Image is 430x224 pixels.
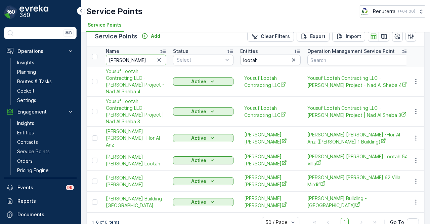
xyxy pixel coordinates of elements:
span: [PERSON_NAME] [PERSON_NAME] [244,195,297,209]
a: Nasser Ahmed Nasser Lootah -Hor Al Anz (Nasser 1 Building) [307,131,408,145]
div: Toggle Row Selected [92,135,97,141]
a: Yousuf Lootah Contracting LLC - Obaid Almheiri Project | Nad Al Sheba 3 [307,105,408,119]
div: Toggle Row Selected [92,158,97,163]
button: Engagement [4,105,77,119]
a: Naseer Lootah Building -Al Qusais [106,195,166,209]
div: Toggle Row Selected [92,199,97,205]
button: Active [173,156,233,164]
p: Operation Management Service Point [307,48,395,55]
p: Service Points [86,6,142,17]
a: Insights [14,58,77,67]
span: Yousuf Lootah Contracting LLC - [PERSON_NAME] Project - Nad Al Sheba 4 [307,75,408,89]
button: Active [173,77,233,86]
a: Contacts [14,137,77,147]
p: Export [310,33,326,40]
span: [PERSON_NAME] [PERSON_NAME] -Hor Al Anz ([PERSON_NAME] 1 Building) [307,131,408,145]
p: Status [173,48,188,55]
a: Nasser Ahmed Nasser Lootah [244,174,297,188]
a: Yousuf Lootah Contracting LLC [244,75,297,89]
input: Search [106,55,166,65]
a: Planning [14,67,77,77]
p: Documents [17,211,74,218]
span: [PERSON_NAME] [PERSON_NAME] Lootah [106,154,166,167]
p: Import [346,33,361,40]
a: Nasser Ahmed Nasser Lootah [106,174,166,188]
p: Routes & Tasks [17,78,52,85]
a: Routes & Tasks [14,77,77,86]
a: Pricing Engine [14,166,77,175]
p: Clear Filters [261,33,290,40]
button: Clear Filters [247,31,294,42]
span: [PERSON_NAME] [PERSON_NAME] [106,174,166,188]
p: 99 [67,185,73,190]
a: Yousuf Lootah Contracting LLC - Ahmad Qatami Project - Nad Al Sheba 4 [307,75,408,89]
p: Name [106,48,119,55]
p: ( +04:00 ) [398,9,415,14]
a: Entities [14,128,77,137]
button: Add [139,32,163,40]
p: Operations [17,48,63,55]
button: Active [173,107,233,116]
a: Nasser Ahmed Nasser Lootah -Hor Al Anz [106,128,166,148]
span: [PERSON_NAME] [PERSON_NAME] 62 Villa Mirdif [307,174,408,188]
span: [PERSON_NAME] [PERSON_NAME] [244,174,297,188]
img: logo_dark-DEwI_e13.png [19,5,48,19]
a: Nasser Ahmed Nasser Lootah [244,195,297,209]
p: Renuterra [373,8,395,15]
a: Hussain Nasser Ahmed Lootah 54 Villa [307,153,408,167]
p: Contacts [17,139,38,146]
button: Operations [4,44,77,58]
p: Pricing Engine [17,167,49,174]
a: Events99 [4,181,77,194]
button: Import [332,31,365,42]
p: Settings [17,97,36,104]
div: Toggle Row Selected [92,179,97,184]
a: Yousuf Lootah Contracting LLC - Ahmad Qatami Project - Nad Al Sheba 4 [106,68,166,95]
p: Engagement [17,108,63,115]
a: Documents [4,208,77,221]
img: logo [4,5,17,19]
div: Toggle Row Selected [92,109,97,114]
span: Yousuf Lootah Contracting LLC - [PERSON_NAME] Project | Nad Al Sheba 3 [106,98,166,125]
p: Service Points [17,148,50,155]
p: Insights [17,59,34,66]
input: Search [307,55,408,65]
button: Active [173,134,233,142]
input: Search [240,55,301,65]
a: Hussain Nasser Ahmed Lootah [106,154,166,167]
a: Reports [4,194,77,208]
a: Settings [14,96,77,105]
p: Active [191,157,206,164]
a: Orders [14,156,77,166]
a: Cockpit [14,86,77,96]
p: Events [17,184,62,191]
p: Entities [17,129,34,136]
span: [PERSON_NAME] Building -[GEOGRAPHIC_DATA] [307,195,408,209]
p: Insights [17,120,34,127]
span: Yousuf Lootah Contracting LLC [244,105,297,119]
a: Nasser Ahmed Nasser Lootah [244,153,297,167]
p: Planning [17,69,36,75]
p: Active [191,78,206,85]
a: Naseer Lootah Building -Al Qusais [307,195,408,209]
p: Entities [240,48,258,55]
p: Reports [17,198,74,204]
button: Active [173,198,233,206]
div: Toggle Row Selected [92,79,97,84]
span: Service Points [88,22,122,28]
p: ⌘B [65,30,72,36]
p: Select [177,57,223,63]
button: Renuterra(+04:00) [360,5,425,18]
button: Export [297,31,330,42]
span: [PERSON_NAME] Building -[GEOGRAPHIC_DATA] [106,195,166,209]
p: Orders [17,158,33,164]
span: [PERSON_NAME] [PERSON_NAME] Lootah 54 Villa [307,153,408,167]
span: [PERSON_NAME] [PERSON_NAME] [244,153,297,167]
p: Active [191,108,206,115]
p: Active [191,135,206,141]
a: Service Points [14,147,77,156]
p: Active [191,199,206,205]
span: Yousuf Lootah Contracting LLC - [PERSON_NAME] Project - Nad Al Sheba 4 [106,68,166,95]
a: Nasser Ahmed Nasser Lootah 62 Villa Mirdif [307,174,408,188]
